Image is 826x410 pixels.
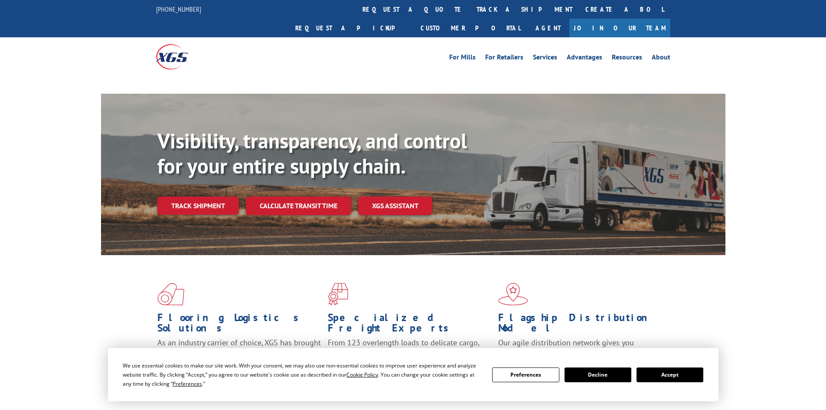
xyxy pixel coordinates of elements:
a: About [652,54,670,63]
a: [PHONE_NUMBER] [156,5,201,13]
a: For Retailers [485,54,523,63]
button: Preferences [492,367,559,382]
a: XGS ASSISTANT [358,197,432,215]
span: Our agile distribution network gives you nationwide inventory management on demand. [498,338,658,358]
img: xgs-icon-focused-on-flooring-red [328,283,348,305]
a: Services [533,54,557,63]
a: Request a pickup [289,19,414,37]
span: As an industry carrier of choice, XGS has brought innovation and dedication to flooring logistics... [157,338,321,368]
a: Track shipment [157,197,239,215]
div: Cookie Consent Prompt [108,348,718,401]
a: Resources [612,54,642,63]
a: Calculate transit time [246,197,351,215]
a: Customer Portal [414,19,527,37]
a: Advantages [567,54,602,63]
p: From 123 overlength loads to delicate cargo, our experienced staff knows the best way to move you... [328,338,492,376]
b: Visibility, transparency, and control for your entire supply chain. [157,127,467,179]
button: Decline [565,367,631,382]
h1: Flagship Distribution Model [498,312,662,338]
a: For Mills [449,54,476,63]
h1: Flooring Logistics Solutions [157,312,321,338]
a: Join Our Team [569,19,670,37]
a: Agent [527,19,569,37]
img: xgs-icon-total-supply-chain-intelligence-red [157,283,184,305]
img: xgs-icon-flagship-distribution-model-red [498,283,528,305]
button: Accept [637,367,703,382]
span: Cookie Policy [346,371,378,378]
span: Preferences [173,380,202,387]
div: We use essential cookies to make our site work. With your consent, we may also use non-essential ... [123,361,482,388]
h1: Specialized Freight Experts [328,312,492,338]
